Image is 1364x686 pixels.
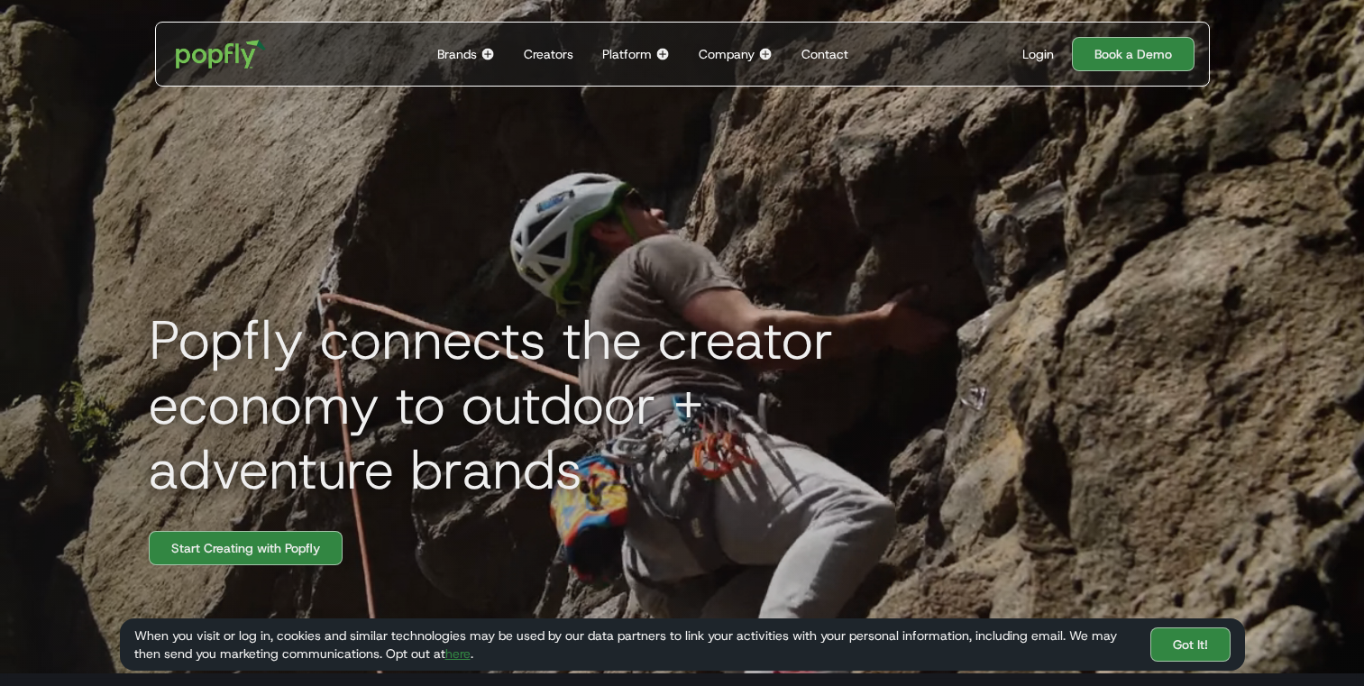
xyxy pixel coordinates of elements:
[1150,627,1231,662] a: Got It!
[1022,45,1054,63] div: Login
[163,27,279,81] a: home
[699,45,755,63] div: Company
[801,45,848,63] div: Contact
[445,645,471,662] a: here
[134,307,946,502] h1: Popfly connects the creator economy to outdoor + adventure brands
[524,45,573,63] div: Creators
[1015,45,1061,63] a: Login
[437,45,477,63] div: Brands
[794,23,856,86] a: Contact
[517,23,581,86] a: Creators
[149,531,343,565] a: Start Creating with Popfly
[1072,37,1195,71] a: Book a Demo
[602,45,652,63] div: Platform
[134,627,1136,663] div: When you visit or log in, cookies and similar technologies may be used by our data partners to li...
